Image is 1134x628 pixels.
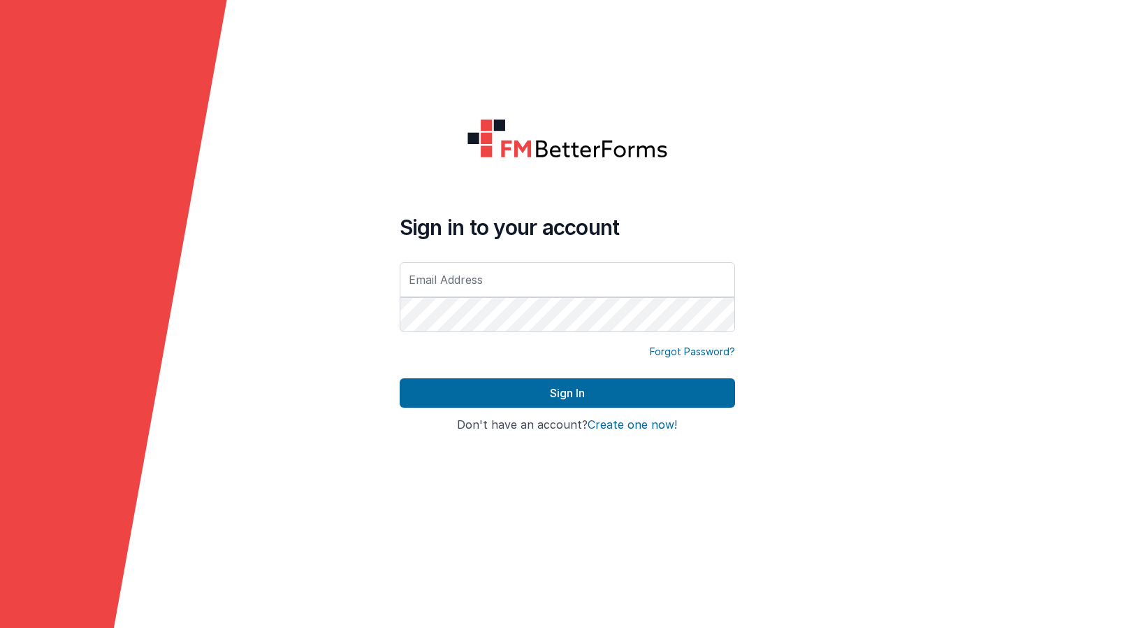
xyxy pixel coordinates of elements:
button: Create one now! [588,419,677,431]
h4: Don't have an account? [400,419,735,431]
input: Email Address [400,262,735,297]
h4: Sign in to your account [400,215,735,240]
button: Sign In [400,378,735,408]
a: Forgot Password? [650,345,735,359]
